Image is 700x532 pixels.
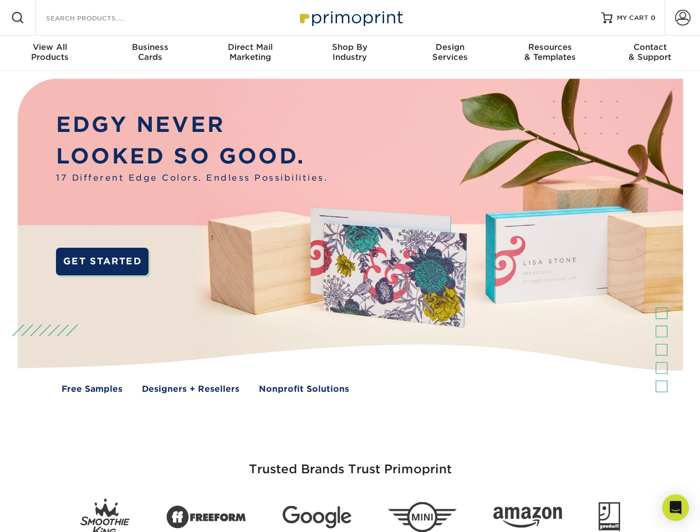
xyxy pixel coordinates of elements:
span: Contact [600,42,700,52]
a: Free Samples [62,383,122,396]
iframe: Google Customer Reviews [3,498,94,528]
span: Shop By [300,42,400,52]
img: Goodwill [599,502,620,532]
a: GET STARTED [56,248,149,275]
span: Business [100,42,200,52]
div: Industry [300,42,400,62]
a: Shop ByIndustry [300,35,400,71]
span: Direct Mail [200,42,300,52]
div: Marketing [200,42,300,62]
p: EDGY NEVER [56,109,328,141]
span: MY CART [617,13,648,23]
a: BusinessCards [100,35,200,71]
p: LOOKED SO GOOD. [56,141,328,172]
a: Direct MailMarketing [200,35,300,71]
div: & Templates [500,42,600,62]
img: Primoprint [295,6,406,29]
img: Google [283,506,351,529]
div: Services [400,42,500,62]
input: SEARCH PRODUCTS..... [45,11,153,24]
a: Designers + Resellers [142,383,239,396]
img: Amazon [493,507,562,528]
div: Open Intercom Messenger [662,494,689,521]
h3: Trusted Brands Trust Primoprint [26,436,675,490]
a: Nonprofit Solutions [259,383,349,396]
span: Design [400,42,500,52]
a: DesignServices [400,35,500,71]
a: Contact& Support [600,35,700,71]
div: Cards [100,42,200,62]
div: & Support [600,42,700,62]
span: 17 Different Edge Colors. Endless Possibilities. [56,172,328,185]
span: Resources [500,42,600,52]
a: Resources& Templates [500,35,600,71]
span: 0 [651,14,656,22]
